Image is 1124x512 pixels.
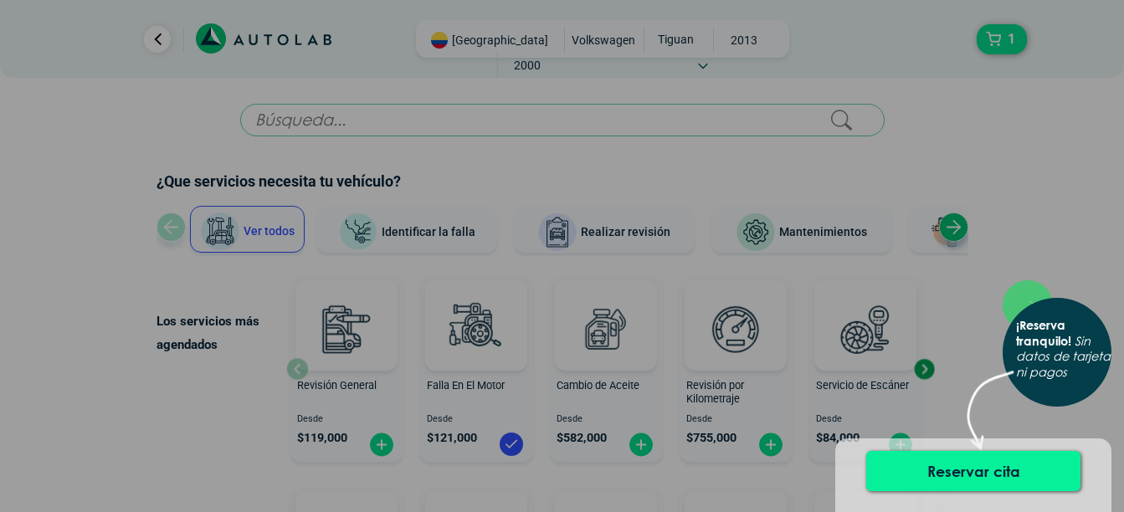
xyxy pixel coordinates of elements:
b: ¡Reserva tranquilo! [1016,318,1071,348]
i: Sin datos de tarjeta ni pagos [1016,333,1111,380]
img: flecha.png [967,370,1014,464]
button: Close [1016,280,1054,327]
button: Reservar cita [866,451,1080,491]
span: × [1029,292,1040,315]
